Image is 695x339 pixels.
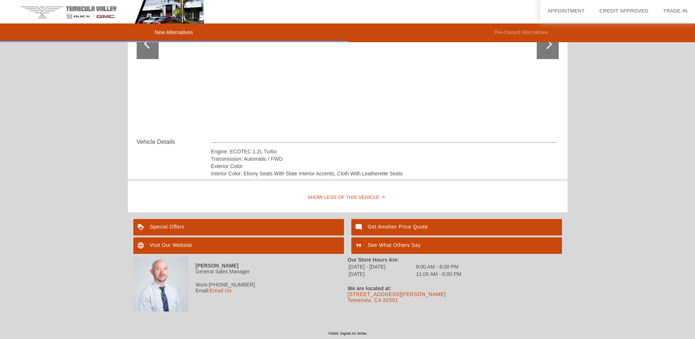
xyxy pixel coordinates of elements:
a: Get Another Price Quote [351,219,562,236]
strong: We are located at: [348,285,392,291]
strong: Our Store Hours Are: [348,257,399,263]
img: ic_language_white_24dp_2x.png [133,237,150,254]
a: Visit Our Website [133,237,344,254]
td: 9:00 AM - 8:00 PM [416,263,462,270]
td: 11:00 AM - 6:00 PM [416,271,462,277]
a: Special Offers [133,219,344,236]
div: Vehicle Details [137,138,211,146]
div: Transmission: Automatic / FWD [211,155,557,163]
div: Email: [133,288,348,294]
div: Engine: ECOTEC 1.2L Turbo [211,148,557,155]
a: Trade-In [663,8,688,14]
a: Email Us [210,288,232,294]
div: Work: [133,282,348,288]
img: ic_format_quote_white_24dp_2x.png [351,237,368,254]
div: Interior Color: Ebony Seats With Slate Interior Accents, Cloth With Leatherette Seats [211,170,557,177]
span: [PHONE_NUMBER] [209,282,255,288]
a: See What Others Say [351,237,562,254]
div: General Sales Manager [133,269,348,274]
a: Credit Approved [599,8,648,14]
div: Exterior Color: [211,163,557,170]
td: [DATE] [348,271,415,277]
div: Show Less of this Vehicle [128,183,568,212]
a: [STREET_ADDRESS][PERSON_NAME]Temecula, CA 92591 [348,291,446,303]
strong: [PERSON_NAME] [196,263,239,269]
td: [DATE] - [DATE] [348,263,415,270]
img: ic_loyalty_white_24dp_2x.png [133,219,150,236]
img: ic_mode_comment_white_24dp_2x.png [351,219,368,236]
a: Appointment [547,8,585,14]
